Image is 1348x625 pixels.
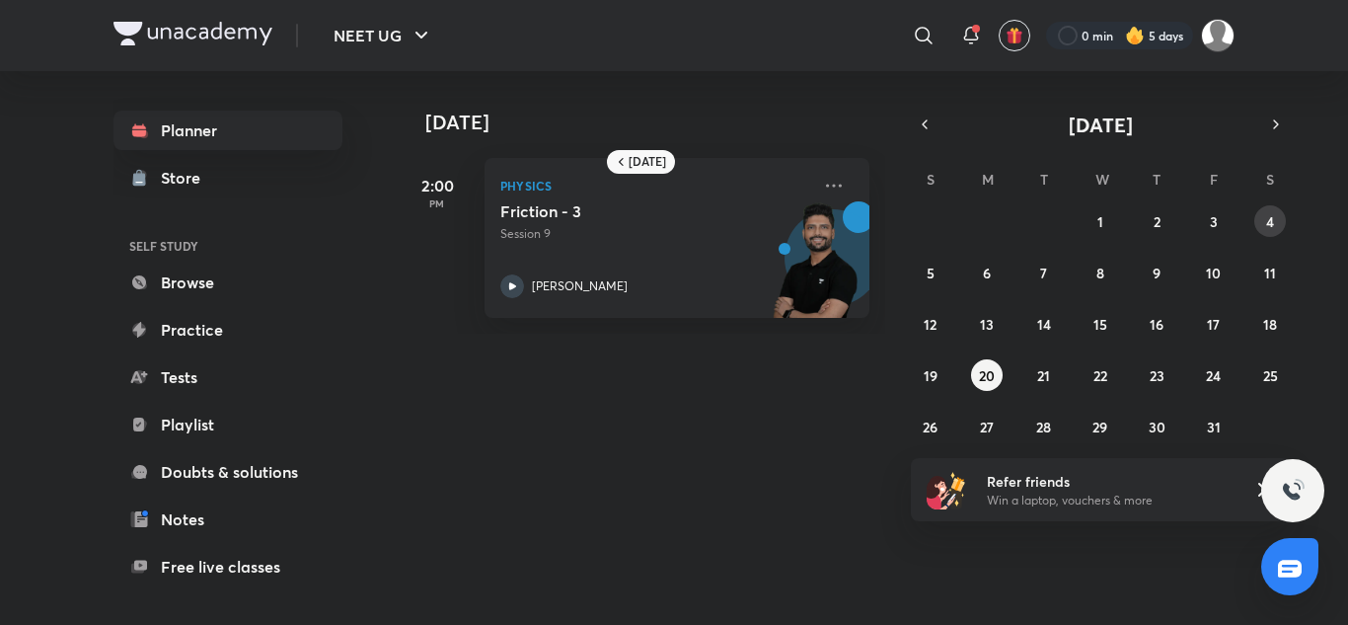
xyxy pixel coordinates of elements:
[1198,411,1230,442] button: October 31, 2025
[113,310,342,350] a: Practice
[113,22,272,50] a: Company Logo
[113,111,342,150] a: Planner
[979,366,995,385] abbr: October 20, 2025
[1263,366,1278,385] abbr: October 25, 2025
[1154,212,1161,231] abbr: October 2, 2025
[1150,315,1163,334] abbr: October 16, 2025
[924,366,937,385] abbr: October 19, 2025
[987,471,1230,492] h6: Refer friends
[1085,359,1116,391] button: October 22, 2025
[322,16,445,55] button: NEET UG
[500,174,810,197] p: Physics
[1028,359,1060,391] button: October 21, 2025
[987,492,1230,509] p: Win a laptop, vouchers & more
[1085,308,1116,340] button: October 15, 2025
[915,257,946,288] button: October 5, 2025
[1281,479,1305,503] img: ttu
[113,263,342,302] a: Browse
[1153,264,1161,282] abbr: October 9, 2025
[1198,257,1230,288] button: October 10, 2025
[113,547,342,586] a: Free live classes
[1206,366,1221,385] abbr: October 24, 2025
[938,111,1262,138] button: [DATE]
[1040,264,1047,282] abbr: October 7, 2025
[1207,315,1220,334] abbr: October 17, 2025
[1263,315,1277,334] abbr: October 18, 2025
[113,357,342,397] a: Tests
[1040,170,1048,189] abbr: Tuesday
[971,359,1003,391] button: October 20, 2025
[1141,308,1172,340] button: October 16, 2025
[500,201,746,221] h5: Friction - 3
[1093,366,1107,385] abbr: October 22, 2025
[500,225,810,243] p: Session 9
[1206,264,1221,282] abbr: October 10, 2025
[1150,366,1164,385] abbr: October 23, 2025
[1210,170,1218,189] abbr: Friday
[113,229,342,263] h6: SELF STUDY
[1097,212,1103,231] abbr: October 1, 2025
[1036,418,1051,436] abbr: October 28, 2025
[1092,418,1107,436] abbr: October 29, 2025
[1125,26,1145,45] img: streak
[532,277,628,295] p: [PERSON_NAME]
[999,20,1030,51] button: avatar
[1095,170,1109,189] abbr: Wednesday
[1254,359,1286,391] button: October 25, 2025
[982,170,994,189] abbr: Monday
[113,452,342,492] a: Doubts & solutions
[1254,205,1286,237] button: October 4, 2025
[113,500,342,539] a: Notes
[1254,257,1286,288] button: October 11, 2025
[1028,411,1060,442] button: October 28, 2025
[113,22,272,45] img: Company Logo
[983,264,991,282] abbr: October 6, 2025
[1198,308,1230,340] button: October 17, 2025
[915,411,946,442] button: October 26, 2025
[971,308,1003,340] button: October 13, 2025
[1198,359,1230,391] button: October 24, 2025
[1037,315,1051,334] abbr: October 14, 2025
[161,166,212,190] div: Store
[1149,418,1165,436] abbr: October 30, 2025
[425,111,889,134] h4: [DATE]
[980,315,994,334] abbr: October 13, 2025
[927,470,966,509] img: referral
[1153,170,1161,189] abbr: Thursday
[113,405,342,444] a: Playlist
[113,158,342,197] a: Store
[1141,257,1172,288] button: October 9, 2025
[398,197,477,209] p: PM
[1198,205,1230,237] button: October 3, 2025
[1037,366,1050,385] abbr: October 21, 2025
[927,170,935,189] abbr: Sunday
[1069,112,1133,138] span: [DATE]
[1141,411,1172,442] button: October 30, 2025
[1254,308,1286,340] button: October 18, 2025
[1266,212,1274,231] abbr: October 4, 2025
[971,411,1003,442] button: October 27, 2025
[980,418,994,436] abbr: October 27, 2025
[1141,205,1172,237] button: October 2, 2025
[1028,308,1060,340] button: October 14, 2025
[761,201,869,338] img: unacademy
[1085,257,1116,288] button: October 8, 2025
[1028,257,1060,288] button: October 7, 2025
[1093,315,1107,334] abbr: October 15, 2025
[1096,264,1104,282] abbr: October 8, 2025
[1141,359,1172,391] button: October 23, 2025
[923,418,937,436] abbr: October 26, 2025
[971,257,1003,288] button: October 6, 2025
[927,264,935,282] abbr: October 5, 2025
[629,154,666,170] h6: [DATE]
[1085,411,1116,442] button: October 29, 2025
[1210,212,1218,231] abbr: October 3, 2025
[1085,205,1116,237] button: October 1, 2025
[1207,418,1221,436] abbr: October 31, 2025
[915,308,946,340] button: October 12, 2025
[1266,170,1274,189] abbr: Saturday
[1264,264,1276,282] abbr: October 11, 2025
[924,315,936,334] abbr: October 12, 2025
[915,359,946,391] button: October 19, 2025
[1201,19,1235,52] img: Mahi Singh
